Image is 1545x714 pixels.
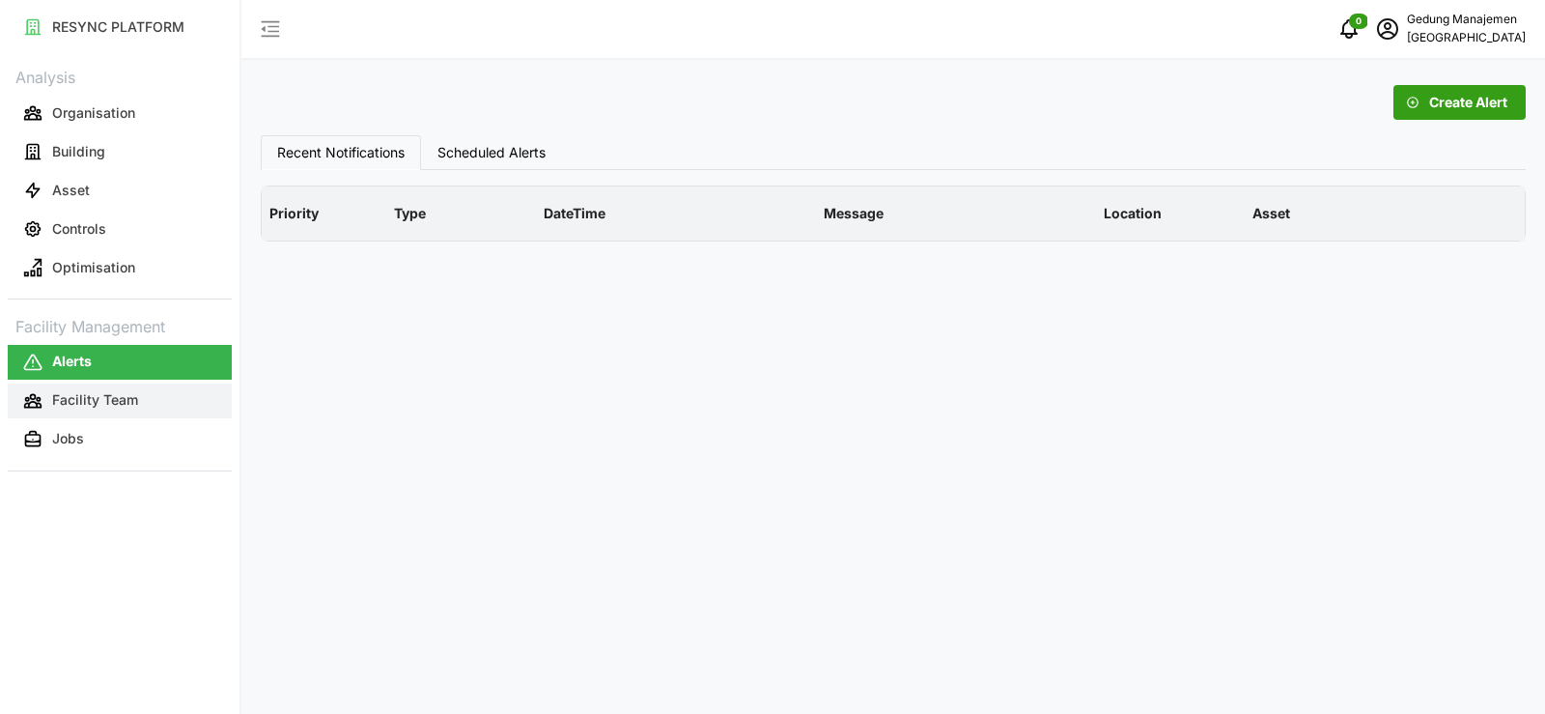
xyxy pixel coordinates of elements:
button: RESYNC PLATFORM [8,10,232,44]
button: Organisation [8,96,232,130]
button: Create Alert [1393,85,1526,120]
button: Building [8,134,232,169]
p: Priority [266,188,382,239]
p: DateTime [540,188,812,239]
button: notifications [1330,10,1368,48]
p: Type [390,188,532,239]
span: Create Alert [1429,86,1507,119]
p: Asset [52,181,90,200]
button: Optimisation [8,250,232,285]
span: Recent Notifications [277,146,405,159]
p: Message [820,188,1092,239]
p: Optimisation [52,258,135,277]
button: Alerts [8,345,232,380]
p: Building [52,142,105,161]
p: Alerts [52,352,92,371]
button: Controls [8,212,232,246]
p: Organisation [52,103,135,123]
a: RESYNC PLATFORM [8,8,232,46]
p: [GEOGRAPHIC_DATA] [1407,29,1526,47]
button: Jobs [8,422,232,457]
p: Gedung Manajemen [1407,11,1526,29]
span: 0 [1356,14,1362,28]
p: Analysis [8,62,232,90]
p: RESYNC PLATFORM [52,17,184,37]
a: Organisation [8,94,232,132]
a: Controls [8,210,232,248]
a: Optimisation [8,248,232,287]
a: Facility Team [8,382,232,420]
p: Controls [52,219,106,239]
button: Facility Team [8,384,232,418]
button: Asset [8,173,232,208]
a: Alerts [8,343,232,382]
a: Jobs [8,420,232,459]
span: Scheduled Alerts [437,146,546,159]
p: Jobs [52,429,84,448]
a: Building [8,132,232,171]
p: Asset [1249,188,1521,239]
p: Facility Management [8,311,232,339]
button: schedule [1368,10,1407,48]
p: Facility Team [52,390,138,410]
a: Asset [8,171,232,210]
p: Location [1100,188,1242,239]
